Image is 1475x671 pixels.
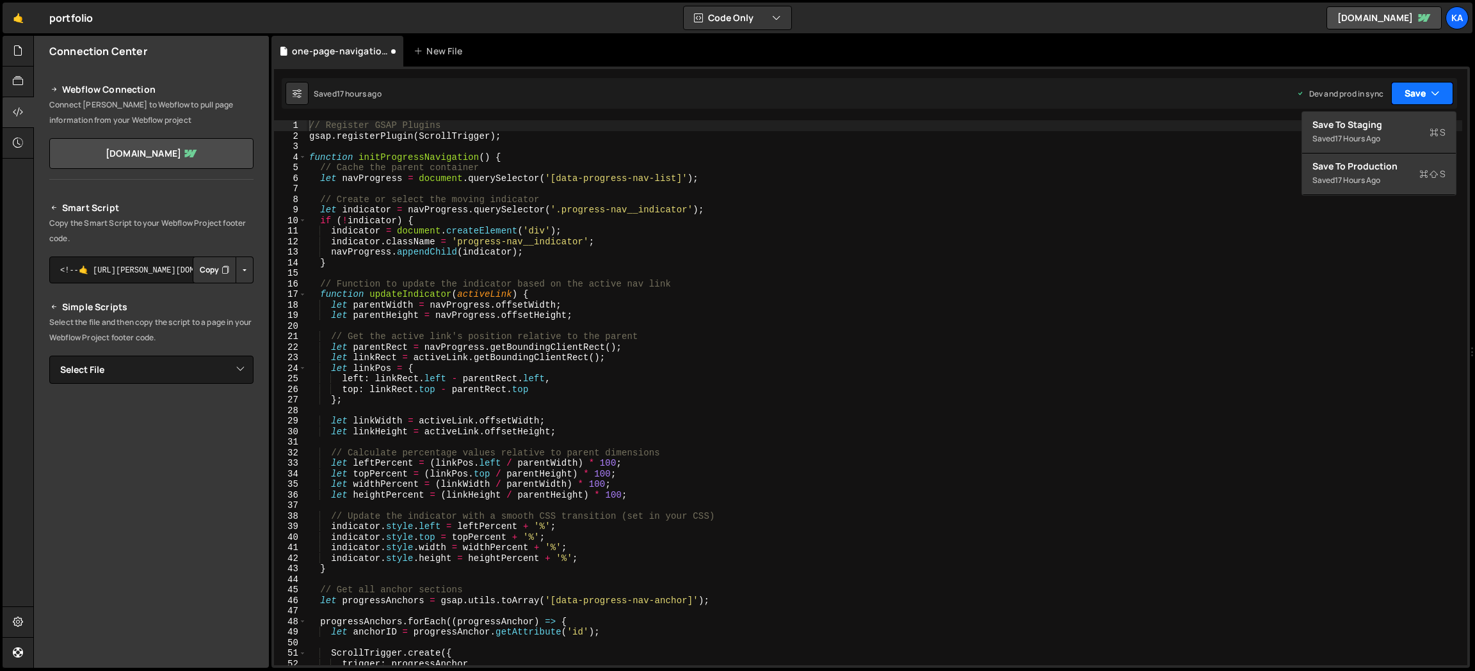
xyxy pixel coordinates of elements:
div: 11 [274,226,307,237]
div: 40 [274,532,307,543]
div: 44 [274,574,307,585]
div: Saved [1312,131,1446,146]
a: [DOMAIN_NAME] [1326,6,1442,29]
div: 17 hours ago [337,88,382,99]
div: 20 [274,321,307,332]
div: 26 [274,384,307,395]
div: 29 [274,416,307,427]
div: 10 [274,216,307,226]
div: 19 [274,310,307,321]
div: 46 [274,596,307,606]
div: 23 [274,352,307,363]
div: 14 [274,258,307,269]
div: 17 hours ago [1335,133,1380,144]
div: 24 [274,363,307,374]
div: 39 [274,521,307,532]
div: 12 [274,237,307,248]
div: 6 [274,173,307,184]
textarea: <!--🤙 [URL][PERSON_NAME][DOMAIN_NAME]> <script>document.addEventListener("DOMContentLoaded", func... [49,257,254,283]
span: S [1430,126,1446,139]
div: 33 [274,458,307,469]
div: 5 [274,162,307,173]
div: 8 [274,194,307,205]
div: portfolio [49,10,93,26]
div: 32 [274,448,307,459]
span: S [1419,168,1446,180]
a: [DOMAIN_NAME] [49,138,254,169]
h2: Webflow Connection [49,82,254,97]
iframe: YouTube video player [49,405,255,520]
div: 15 [274,268,307,279]
div: 30 [274,427,307,438]
p: Copy the Smart Script to your Webflow Project footer code. [49,216,254,246]
div: 47 [274,606,307,617]
h2: Connection Center [49,44,147,58]
div: New File [414,45,467,58]
h2: Smart Script [49,200,254,216]
div: 38 [274,511,307,522]
div: 49 [274,627,307,638]
div: 36 [274,490,307,501]
div: 42 [274,553,307,564]
div: 13 [274,247,307,258]
div: 17 hours ago [1335,175,1380,186]
div: Dev and prod in sync [1296,88,1383,99]
div: 43 [274,564,307,574]
div: 50 [274,638,307,649]
div: 48 [274,617,307,628]
div: 37 [274,500,307,511]
div: 3 [274,141,307,152]
div: 35 [274,479,307,490]
div: Button group with nested dropdown [193,257,254,283]
div: Save to Staging [1312,118,1446,131]
button: Save to StagingS Saved17 hours ago [1302,112,1456,154]
a: 🤙 [3,3,34,33]
div: 18 [274,300,307,311]
div: Saved [1312,173,1446,188]
p: Connect [PERSON_NAME] to Webflow to pull page information from your Webflow project [49,97,254,128]
div: 51 [274,648,307,659]
div: one-page-navigation.js [292,45,388,58]
div: 7 [274,184,307,194]
div: 41 [274,542,307,553]
button: Save to ProductionS Saved17 hours ago [1302,154,1456,195]
h2: Simple Scripts [49,299,254,315]
div: Save to Production [1312,160,1446,173]
a: Ka [1446,6,1469,29]
div: 22 [274,342,307,353]
button: Copy [193,257,236,283]
button: Code Only [684,6,791,29]
button: Save [1391,82,1453,105]
div: 34 [274,469,307,480]
div: 17 [274,289,307,300]
iframe: YouTube video player [49,528,255,643]
div: 4 [274,152,307,163]
p: Select the file and then copy the script to a page in your Webflow Project footer code. [49,315,254,345]
div: 45 [274,585,307,596]
div: 25 [274,374,307,384]
div: 9 [274,205,307,216]
div: 28 [274,406,307,416]
div: 21 [274,331,307,342]
div: 2 [274,131,307,142]
div: 27 [274,395,307,406]
div: 16 [274,279,307,290]
div: Saved [314,88,382,99]
div: 52 [274,659,307,670]
div: 31 [274,437,307,448]
div: 1 [274,120,307,131]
